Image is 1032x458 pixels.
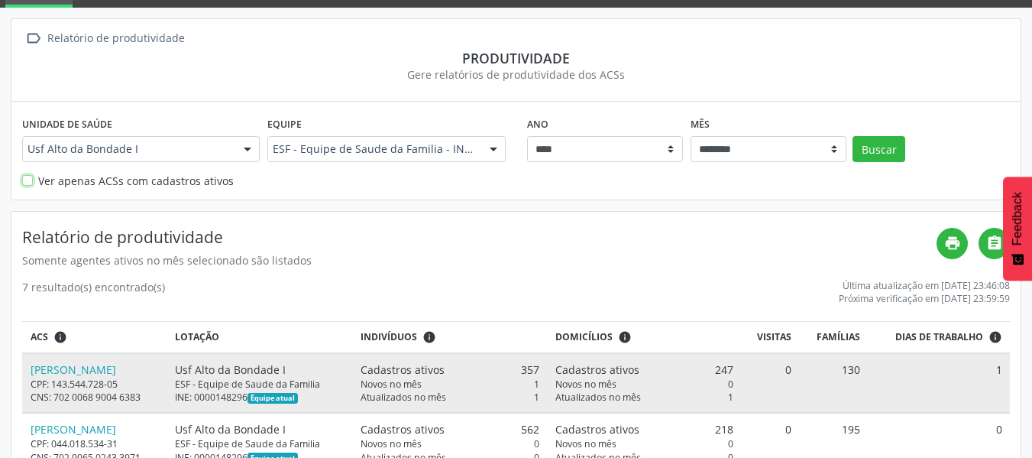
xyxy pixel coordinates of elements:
[937,228,968,259] a: print
[895,330,983,344] span: Dias de trabalho
[800,353,869,413] td: 130
[361,391,539,404] div: 1
[555,437,616,450] span: Novos no mês
[988,330,1002,344] i: Dias em que o(a) ACS fez pelo menos uma visita, ou ficha de cadastro individual ou cadastro domic...
[53,330,67,344] i: ACSs que estiveram vinculados a uma UBS neste período, mesmo sem produtividade.
[175,421,345,437] div: Usf Alto da Bondade I
[555,362,733,378] div: 247
[22,252,937,268] div: Somente agentes ativos no mês selecionado são listados
[361,330,417,344] span: Indivíduos
[800,322,869,353] th: Famílias
[22,279,165,305] div: 7 resultado(s) encontrado(s)
[31,437,160,450] div: CPF: 044.018.534-31
[22,28,44,50] i: 
[27,141,228,157] span: Usf Alto da Bondade I
[555,421,639,437] span: Cadastros ativos
[527,112,548,136] label: Ano
[869,353,1010,413] td: 1
[618,330,632,344] i: <div class="text-left"> <div> <strong>Cadastros ativos:</strong> Cadastros que estão vinculados a...
[691,112,710,136] label: Mês
[267,112,302,136] label: Equipe
[839,279,1010,292] div: Última atualização em [DATE] 23:46:08
[555,378,733,391] div: 0
[422,330,436,344] i: <div class="text-left"> <div> <strong>Cadastros ativos:</strong> Cadastros que estão vinculados a...
[742,322,800,353] th: Visitas
[555,362,639,378] span: Cadastros ativos
[1003,177,1032,281] button: Feedback - Mostrar pesquisa
[31,362,116,377] a: [PERSON_NAME]
[979,228,1010,259] a: 
[22,112,112,136] label: Unidade de saúde
[175,362,345,378] div: Usf Alto da Bondade I
[22,228,937,247] h4: Relatório de produtividade
[839,292,1010,305] div: Próxima verificação em [DATE] 23:59:59
[361,378,422,391] span: Novos no mês
[852,136,905,162] button: Buscar
[361,362,539,378] div: 357
[1011,192,1024,245] span: Feedback
[986,235,1003,252] i: 
[22,67,1010,83] div: Gere relatórios de produtividade dos ACSs
[555,378,616,391] span: Novos no mês
[175,391,345,404] div: INE: 0000148296
[31,422,116,437] a: [PERSON_NAME]
[31,391,160,404] div: CNS: 702 0068 9004 6383
[361,362,445,378] span: Cadastros ativos
[31,330,48,344] span: ACS
[361,421,445,437] span: Cadastros ativos
[31,378,160,391] div: CPF: 143.544.728-05
[944,235,961,252] i: print
[742,353,800,413] td: 0
[38,173,234,189] label: Ver apenas ACSs com cadastros ativos
[22,50,1010,67] div: Produtividade
[555,421,733,437] div: 218
[361,391,446,404] span: Atualizados no mês
[555,437,733,450] div: 0
[44,28,187,50] div: Relatório de produtividade
[247,393,297,404] span: Esta é a equipe atual deste Agente
[361,378,539,391] div: 1
[22,28,187,50] a:  Relatório de produtividade
[167,322,353,353] th: Lotação
[175,378,345,391] div: ESF - Equipe de Saude da Familia
[555,330,613,344] span: Domicílios
[361,437,539,450] div: 0
[555,391,733,404] div: 1
[273,141,474,157] span: ESF - Equipe de Saude da Familia - INE: 0000148296
[361,437,422,450] span: Novos no mês
[361,421,539,437] div: 562
[555,391,641,404] span: Atualizados no mês
[175,437,345,450] div: ESF - Equipe de Saude da Familia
